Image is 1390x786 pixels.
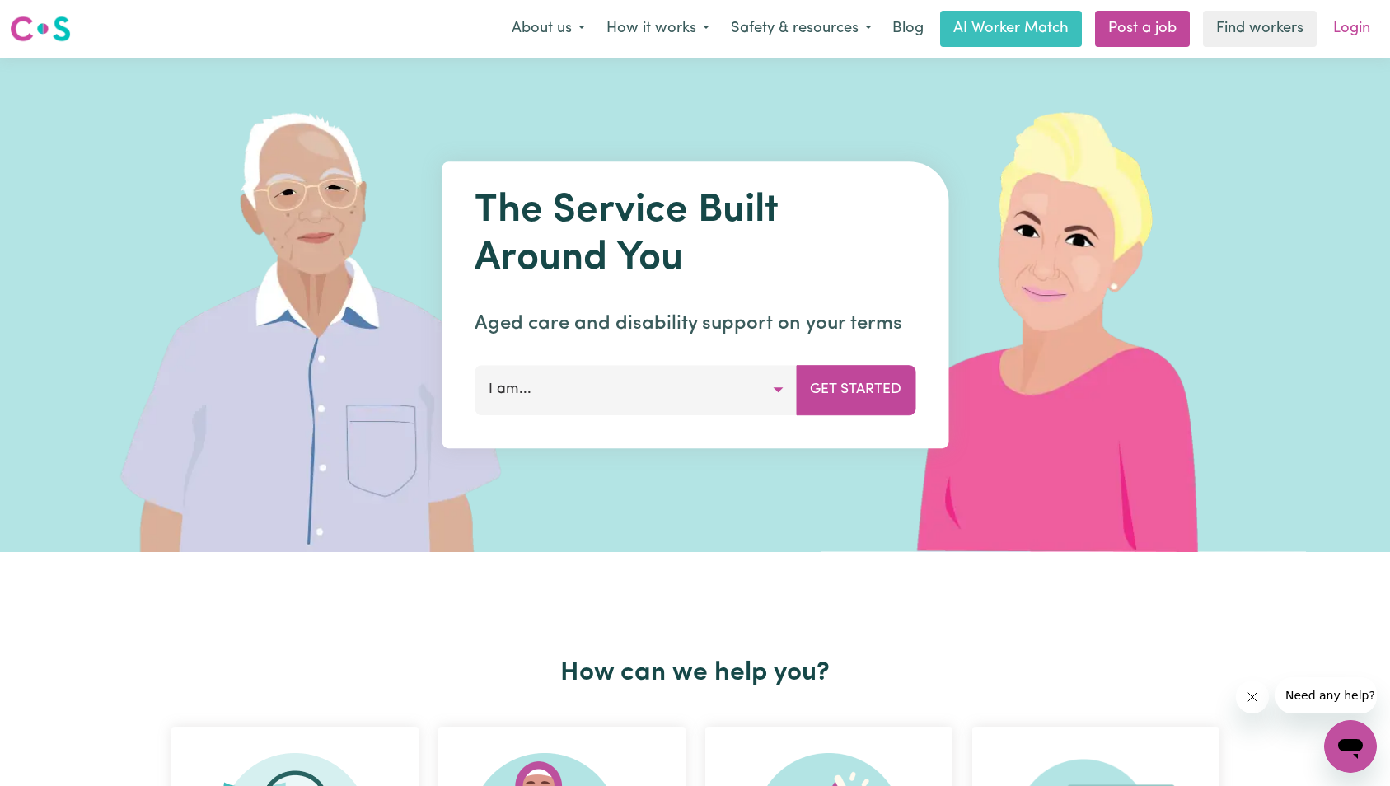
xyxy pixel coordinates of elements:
a: Careseekers logo [10,10,71,48]
iframe: Message from company [1275,677,1377,713]
a: Blog [882,11,934,47]
a: Login [1323,11,1380,47]
button: About us [501,12,596,46]
a: AI Worker Match [940,11,1082,47]
a: Post a job [1095,11,1190,47]
button: Get Started [796,365,915,414]
iframe: Button to launch messaging window [1324,720,1377,773]
button: I am... [475,365,797,414]
button: How it works [596,12,720,46]
iframe: Close message [1236,681,1269,713]
p: Aged care and disability support on your terms [475,309,915,339]
img: Careseekers logo [10,14,71,44]
h2: How can we help you? [161,657,1229,689]
h1: The Service Built Around You [475,188,915,283]
a: Find workers [1203,11,1317,47]
button: Safety & resources [720,12,882,46]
